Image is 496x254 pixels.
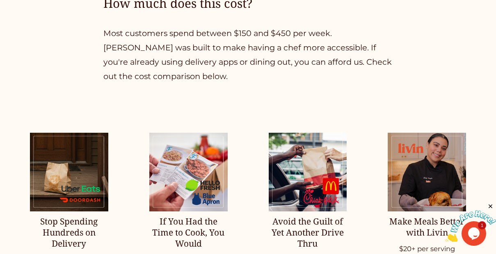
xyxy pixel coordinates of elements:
[149,216,228,249] h2: If You Had the Time to Cook, You Would
[445,203,496,242] iframe: chat widget
[30,216,108,249] h2: Stop Spending Hundreds on Delivery
[269,216,347,249] h2: Avoid the Guilt of Yet Another Drive Thru
[103,26,393,84] p: Most customers spend between $150 and $450 per week. [PERSON_NAME] was built to make having a che...
[388,216,466,238] h2: Make Meals Better with Livin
